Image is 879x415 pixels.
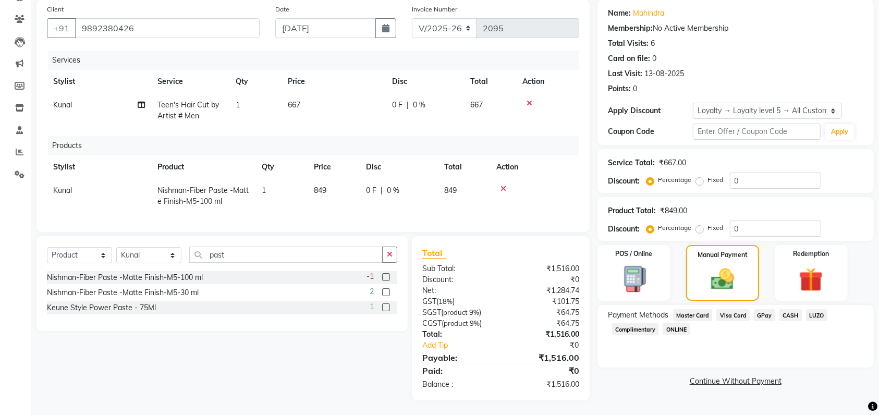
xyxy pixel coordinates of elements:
input: Enter Offer / Coupon Code [693,124,821,140]
th: Price [308,155,360,179]
span: Visa Card [716,309,750,321]
label: Manual Payment [698,250,748,260]
th: Action [516,70,579,93]
button: Apply [825,124,854,140]
span: 1 [236,100,240,109]
span: 0 F [366,185,376,196]
th: Stylist [47,155,151,179]
span: SGST [422,308,441,317]
span: 9% [469,308,479,316]
span: 849 [314,186,326,195]
div: 0 [653,53,657,64]
span: 0 % [413,100,425,111]
img: _cash.svg [704,266,741,292]
div: ₹101.75 [500,296,587,307]
span: -1 [367,271,374,282]
div: ₹0 [515,340,587,351]
span: LUZO [806,309,827,321]
span: ONLINE [663,323,690,335]
th: Service [151,70,229,93]
th: Disc [360,155,438,179]
div: ₹1,516.00 [500,351,587,364]
span: 667 [470,100,483,109]
th: Total [464,70,516,93]
div: ₹64.75 [500,307,587,318]
th: Total [438,155,490,179]
div: Paid: [414,364,500,377]
div: 6 [651,38,655,49]
label: Percentage [658,175,692,185]
span: Complimentary [612,323,659,335]
div: ₹667.00 [660,157,687,168]
span: CASH [779,309,802,321]
label: Redemption [793,249,829,259]
input: Search or Scan [189,247,383,263]
span: 849 [444,186,457,195]
a: Mahindra [633,8,665,19]
label: Date [275,5,289,14]
span: product [444,319,468,327]
div: Nishman-Fiber Paste -Matte Finish-M5-30 ml [47,287,199,298]
div: Balance : [414,379,500,390]
span: Master Card [673,309,713,321]
th: Product [151,155,255,179]
span: 0 F [392,100,402,111]
div: ₹0 [500,274,587,285]
div: Net: [414,285,500,296]
img: _gift.svg [791,265,831,295]
div: Total Visits: [608,38,649,49]
div: Card on file: [608,53,651,64]
img: _pos-terminal.svg [614,265,653,294]
span: Nishman-Fiber Paste -Matte Finish-M5-100 ml [157,186,249,206]
div: ₹1,284.74 [500,285,587,296]
span: GPay [754,309,775,321]
span: 667 [288,100,300,109]
label: Client [47,5,64,14]
div: ( ) [414,307,500,318]
span: Total [422,248,446,259]
th: Qty [255,155,308,179]
a: Continue Without Payment [600,376,872,387]
div: Last Visit: [608,68,643,79]
div: Discount: [414,274,500,285]
div: Service Total: [608,157,655,168]
div: ₹1,516.00 [500,329,587,340]
div: Product Total: [608,205,656,216]
button: +91 [47,18,76,38]
span: Kunal [53,186,72,195]
input: Search by Name/Mobile/Email/Code [75,18,260,38]
span: 9% [470,319,480,327]
div: Points: [608,83,631,94]
label: Percentage [658,223,692,233]
div: Name: [608,8,631,19]
span: 1 [262,186,266,195]
span: 0 % [387,185,399,196]
div: Discount: [608,224,640,235]
th: Qty [229,70,282,93]
a: Add Tip [414,340,515,351]
span: Kunal [53,100,72,109]
div: ₹64.75 [500,318,587,329]
span: 1 [370,301,374,312]
div: ₹1,516.00 [500,379,587,390]
div: Payable: [414,351,500,364]
div: Sub Total: [414,263,500,274]
span: CGST [422,319,442,328]
span: product [443,308,468,316]
span: 18% [438,297,453,306]
div: 13-08-2025 [645,68,685,79]
div: 0 [633,83,638,94]
th: Disc [386,70,464,93]
label: Invoice Number [412,5,457,14]
div: Keune Style Power Paste - 75Ml [47,302,156,313]
label: POS / Online [615,249,652,259]
div: Services [48,51,587,70]
div: Coupon Code [608,126,693,137]
span: GST [422,297,436,306]
span: | [381,185,383,196]
div: ₹1,516.00 [500,263,587,274]
span: Teen's Hair Cut by Artist # Men [157,100,219,120]
div: ( ) [414,296,500,307]
div: ₹849.00 [661,205,688,216]
div: Membership: [608,23,653,34]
